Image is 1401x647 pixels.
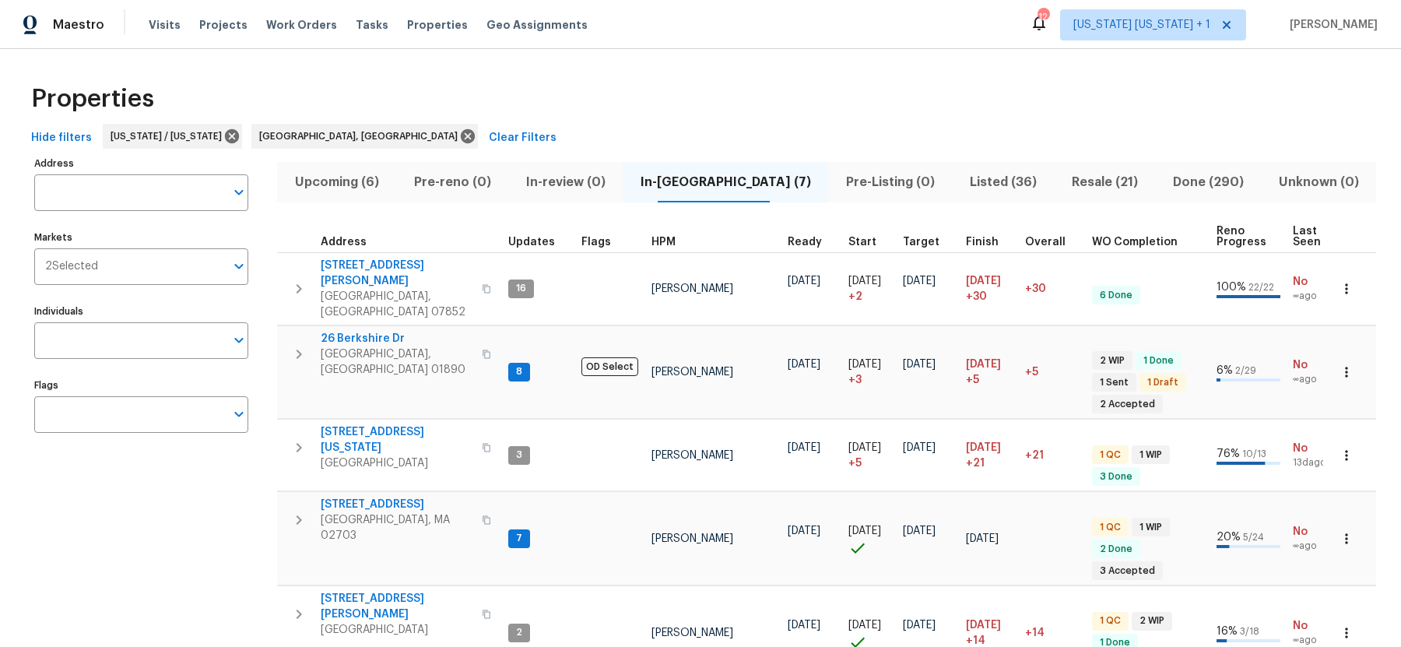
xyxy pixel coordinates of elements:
[960,420,1019,491] td: Scheduled to finish 21 day(s) late
[1240,627,1259,636] span: 3 / 18
[788,237,822,248] span: Ready
[1038,9,1048,25] div: 12
[848,455,862,471] span: + 5
[1025,237,1066,248] span: Overall
[960,252,1019,325] td: Scheduled to finish 30 day(s) late
[228,181,250,203] button: Open
[788,526,820,536] span: [DATE]
[321,331,472,346] span: 26 Berkshire Dr
[903,276,936,287] span: [DATE]
[1293,618,1335,634] span: No
[1293,357,1335,373] span: No
[1293,274,1335,290] span: No
[1094,289,1139,302] span: 6 Done
[848,237,890,248] div: Actual renovation start date
[31,91,154,107] span: Properties
[1025,283,1046,294] span: +30
[53,17,104,33] span: Maestro
[788,442,820,453] span: [DATE]
[837,171,943,193] span: Pre-Listing (0)
[321,346,472,378] span: [GEOGRAPHIC_DATA], [GEOGRAPHIC_DATA] 01890
[1235,366,1256,375] span: 2 / 29
[45,260,98,273] span: 2 Selected
[632,171,819,193] span: In-[GEOGRAPHIC_DATA] (7)
[848,526,881,536] span: [DATE]
[1019,325,1086,419] td: 5 day(s) past target finish date
[1217,365,1233,376] span: 6 %
[1094,376,1135,389] span: 1 Sent
[518,171,613,193] span: In-review (0)
[407,17,468,33] span: Properties
[788,359,820,370] span: [DATE]
[1242,449,1266,459] span: 10 / 13
[31,128,92,148] span: Hide filters
[34,381,248,390] label: Flags
[508,237,555,248] span: Updates
[848,372,862,388] span: + 3
[848,289,862,304] span: + 2
[966,372,979,388] span: +5
[1025,367,1038,378] span: +5
[1293,524,1335,540] span: No
[25,124,98,153] button: Hide filters
[1133,521,1168,534] span: 1 WIP
[1094,564,1161,578] span: 3 Accepted
[842,325,897,419] td: Project started 3 days late
[34,159,248,168] label: Address
[228,329,250,351] button: Open
[848,620,881,631] span: [DATE]
[286,171,387,193] span: Upcoming (6)
[1217,626,1238,637] span: 16 %
[788,237,836,248] div: Earliest renovation start date (first business day after COE or Checkout)
[321,424,472,455] span: [STREET_ADDRESS][US_STATE]
[1063,171,1146,193] span: Resale (21)
[1019,420,1086,491] td: 21 day(s) past target finish date
[1217,226,1266,248] span: Reno Progress
[1293,540,1335,553] span: ∞ ago
[1094,614,1127,628] span: 1 QC
[842,420,897,491] td: Project started 5 days late
[1217,532,1241,543] span: 20 %
[842,492,897,585] td: Project started on time
[406,171,499,193] span: Pre-reno (0)
[788,620,820,631] span: [DATE]
[1025,237,1080,248] div: Days past target finish date
[1133,448,1168,462] span: 1 WIP
[966,289,987,304] span: +30
[1094,398,1161,411] span: 2 Accepted
[510,282,532,295] span: 16
[259,128,464,144] span: [GEOGRAPHIC_DATA], [GEOGRAPHIC_DATA]
[903,237,939,248] span: Target
[966,455,985,471] span: +21
[651,367,733,378] span: [PERSON_NAME]
[321,258,472,289] span: [STREET_ADDRESS][PERSON_NAME]
[1094,521,1127,534] span: 1 QC
[966,620,1001,631] span: [DATE]
[321,237,367,248] span: Address
[651,628,733,638] span: [PERSON_NAME]
[34,307,248,316] label: Individuals
[651,237,676,248] span: HPM
[321,289,472,320] span: [GEOGRAPHIC_DATA], [GEOGRAPHIC_DATA] 07852
[266,17,337,33] span: Work Orders
[848,237,876,248] span: Start
[903,442,936,453] span: [DATE]
[1133,614,1171,628] span: 2 WIP
[1092,237,1178,248] span: WO Completion
[251,124,478,149] div: [GEOGRAPHIC_DATA], [GEOGRAPHIC_DATA]
[842,252,897,325] td: Project started 2 days late
[1248,283,1274,292] span: 22 / 22
[1293,634,1335,647] span: ∞ ago
[489,128,557,148] span: Clear Filters
[321,455,472,471] span: [GEOGRAPHIC_DATA]
[966,237,1013,248] div: Projected renovation finish date
[356,19,388,30] span: Tasks
[1025,628,1045,638] span: +14
[788,276,820,287] span: [DATE]
[1094,354,1131,367] span: 2 WIP
[903,359,936,370] span: [DATE]
[1217,282,1246,293] span: 100 %
[1019,252,1086,325] td: 30 day(s) past target finish date
[1094,470,1139,483] span: 3 Done
[1293,226,1321,248] span: Last Seen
